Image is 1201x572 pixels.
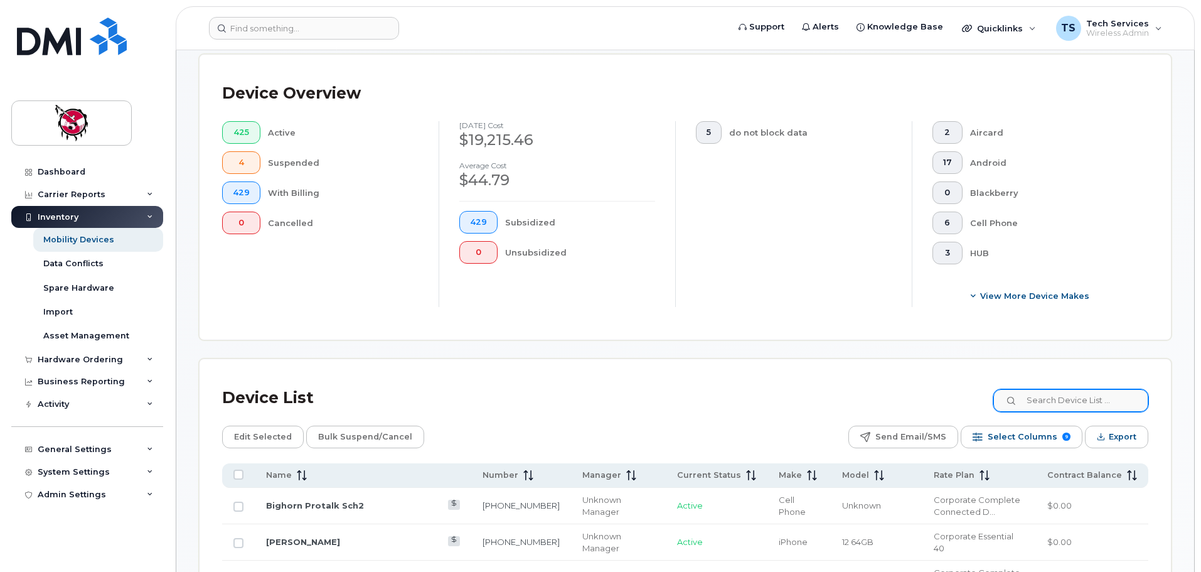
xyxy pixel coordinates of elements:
[934,531,1013,553] span: Corporate Essential 40
[459,121,655,129] h4: [DATE] cost
[848,14,952,40] a: Knowledge Base
[459,129,655,151] div: $19,215.46
[953,16,1045,41] div: Quicklinks
[222,151,260,174] button: 4
[932,284,1128,307] button: View More Device Makes
[470,247,487,257] span: 0
[582,494,655,517] div: Unknown Manager
[677,470,741,481] span: Current Status
[268,121,419,144] div: Active
[222,426,304,448] button: Edit Selected
[934,495,1020,517] span: Corporate Complete Connected Device
[266,500,364,510] a: Bighorn Protalk Sch2
[932,121,963,144] button: 2
[1061,21,1076,36] span: TS
[268,181,419,204] div: With Billing
[459,170,655,191] div: $44.79
[970,242,1129,264] div: HUB
[677,537,703,547] span: Active
[793,14,848,40] a: Alerts
[1086,18,1149,28] span: Tech Services
[842,470,869,481] span: Model
[233,158,250,168] span: 4
[1109,428,1136,446] span: Export
[233,218,250,228] span: 0
[943,158,952,168] span: 17
[729,121,892,144] div: do not block data
[779,470,802,481] span: Make
[459,241,498,264] button: 0
[867,21,943,33] span: Knowledge Base
[943,127,952,138] span: 2
[1062,433,1070,441] span: 9
[222,212,260,234] button: 0
[233,188,250,198] span: 429
[707,127,711,138] span: 5
[943,188,952,198] span: 0
[1047,16,1171,41] div: Tech Services
[448,536,460,546] a: View Last Bill
[749,21,784,33] span: Support
[266,470,292,481] span: Name
[696,121,722,144] button: 5
[459,161,655,170] h4: Average cost
[932,242,963,264] button: 3
[483,537,560,547] a: [PHONE_NUMBER]
[932,212,963,234] button: 6
[582,470,621,481] span: Manager
[1047,470,1122,481] span: Contract Balance
[875,428,946,446] span: Send Email/SMS
[730,14,793,40] a: Support
[1085,426,1148,448] button: Export
[970,181,1129,204] div: Blackberry
[233,127,250,138] span: 425
[222,382,314,414] div: Device List
[209,17,399,40] input: Find something...
[1047,500,1072,510] span: $0.00
[505,211,656,234] div: Subsidized
[268,151,419,174] div: Suspended
[943,248,952,258] span: 3
[306,426,424,448] button: Bulk Suspend/Cancel
[842,537,873,547] span: 12 64GB
[222,181,260,204] button: 429
[848,426,958,448] button: Send Email/SMS
[222,121,260,144] button: 425
[234,428,292,446] span: Edit Selected
[582,531,655,554] div: Unknown Manager
[779,537,808,547] span: iPhone
[943,218,952,228] span: 6
[318,428,412,446] span: Bulk Suspend/Cancel
[268,212,419,234] div: Cancelled
[932,181,963,204] button: 0
[970,151,1129,174] div: Android
[483,500,560,510] a: [PHONE_NUMBER]
[448,500,460,509] a: View Last Bill
[266,537,340,547] a: [PERSON_NAME]
[1146,517,1192,563] iframe: Messenger Launcher
[961,426,1082,448] button: Select Columns 9
[470,217,487,227] span: 429
[980,290,1089,302] span: View More Device Makes
[222,77,361,110] div: Device Overview
[993,389,1148,412] input: Search Device List ...
[970,121,1129,144] div: Aircard
[842,500,881,510] span: Unknown
[1086,28,1149,38] span: Wireless Admin
[1047,537,1072,547] span: $0.00
[970,212,1129,234] div: Cell Phone
[677,500,703,510] span: Active
[459,211,498,234] button: 429
[934,470,974,481] span: Rate Plan
[483,470,518,481] span: Number
[988,428,1057,446] span: Select Columns
[932,151,963,174] button: 17
[505,241,656,264] div: Unsubsidized
[977,23,1023,33] span: Quicklinks
[779,495,806,517] span: Cell Phone
[813,21,839,33] span: Alerts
